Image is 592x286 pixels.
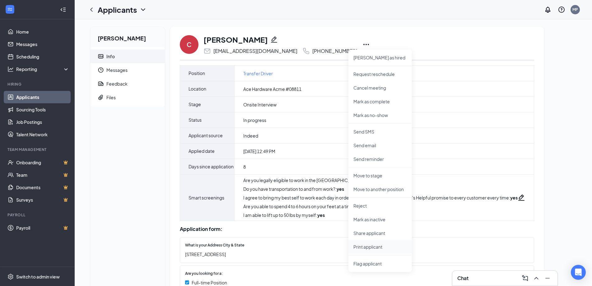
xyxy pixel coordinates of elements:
[243,148,275,154] span: [DATE] 12:49 PM
[353,142,407,148] p: Send email
[353,129,407,135] p: Send SMS
[518,194,525,201] svg: Pencil
[7,274,14,280] svg: Settings
[457,275,468,282] h3: Chat
[192,279,227,286] span: Full-time Position
[520,273,530,283] button: ComposeMessage
[353,260,407,267] span: Flag applicant
[243,133,258,139] span: Indeed
[243,203,518,209] div: Are you able to spend 4 to 6 hours on your feet at a time? :
[353,244,407,250] p: Print applicant
[98,94,104,101] svg: Paperclip
[106,81,128,87] div: Feedback
[98,81,104,87] svg: Report
[16,181,69,194] a: DocumentsCrown
[16,91,69,103] a: Applicants
[16,194,69,206] a: SurveysCrown
[572,7,578,12] div: MP
[7,6,13,12] svg: WorkstreamLogo
[353,203,407,209] p: Reject
[353,156,407,162] p: Send reminder
[558,6,565,13] svg: QuestionInfo
[106,94,116,101] div: Files
[203,47,211,55] svg: Email
[139,6,147,13] svg: ChevronDown
[98,53,104,59] svg: ContactCard
[189,66,205,81] span: Position
[185,251,523,258] span: [STREET_ADDRESS]
[98,67,104,73] svg: Clock
[353,172,407,179] p: Move to stage
[16,169,69,181] a: TeamCrown
[544,6,552,13] svg: Notifications
[353,216,407,223] p: Mark as inactive
[243,164,246,170] span: 8
[243,101,277,108] span: Onsite Interview
[353,85,407,91] p: Cancel meeting
[312,48,357,54] div: [PHONE_NUMBER]
[353,230,407,236] p: Share applicant
[189,97,201,112] span: Stage
[180,226,534,232] div: Application form:
[571,265,586,280] div: Open Intercom Messenger
[90,77,165,91] a: ReportFeedback
[16,274,60,280] div: Switch to admin view
[60,7,66,13] svg: Collapse
[337,186,344,192] strong: yes
[90,91,165,104] a: PaperclipFiles
[16,50,69,63] a: Scheduling
[521,274,529,282] svg: ComposeMessage
[243,212,518,218] div: I am able to lift up to 50 lbs by myself :
[98,4,137,15] h1: Applicants
[189,128,223,143] span: Applicant source
[510,195,518,200] strong: yes
[362,41,370,48] svg: Ellipses
[353,71,407,77] p: Request reschedule
[353,54,407,61] p: [PERSON_NAME] as hired
[106,63,160,77] span: Messages
[189,112,202,128] span: Status
[7,147,68,152] div: Team Management
[543,273,552,283] button: Minimize
[353,186,407,192] p: Move to another position
[353,112,407,118] p: Mark as no-show
[185,242,244,248] span: What is your Address City & State
[16,156,69,169] a: OnboardingCrown
[88,6,95,13] svg: ChevronLeft
[203,34,268,45] h1: [PERSON_NAME]
[213,48,297,54] div: [EMAIL_ADDRESS][DOMAIN_NAME]
[16,222,69,234] a: PayrollCrown
[185,271,223,277] span: Are you looking for a:
[531,273,541,283] button: ChevronUp
[16,103,69,116] a: Sourcing Tools
[90,63,165,77] a: ClockMessages
[243,186,518,192] div: Do you have transportation to and from work? :
[7,82,68,87] div: Hiring
[544,274,551,282] svg: Minimize
[16,128,69,141] a: Talent Network
[16,66,70,72] div: Reporting
[353,98,407,105] p: Mark as complete
[189,143,215,159] span: Applied date
[189,190,224,205] span: Smart screenings
[189,81,206,96] span: Location
[90,27,165,47] h2: [PERSON_NAME]
[7,66,14,72] svg: Analysis
[302,47,310,55] svg: Phone
[317,212,325,218] strong: yes
[90,49,165,63] a: ContactCardInfo
[533,274,540,282] svg: ChevronUp
[106,53,115,59] div: Info
[7,212,68,218] div: Payroll
[16,38,69,50] a: Messages
[16,116,69,128] a: Job Postings
[243,195,518,201] div: I agree to bring my best self to work each day in order to deliver on [PERSON_NAME]'s Helpful pro...
[189,159,234,174] span: Days since application
[16,26,69,38] a: Home
[243,70,273,77] a: Transfer Driver
[187,40,192,49] div: C
[270,36,278,43] svg: Pencil
[243,86,301,92] span: Ace Hardware Acme #08811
